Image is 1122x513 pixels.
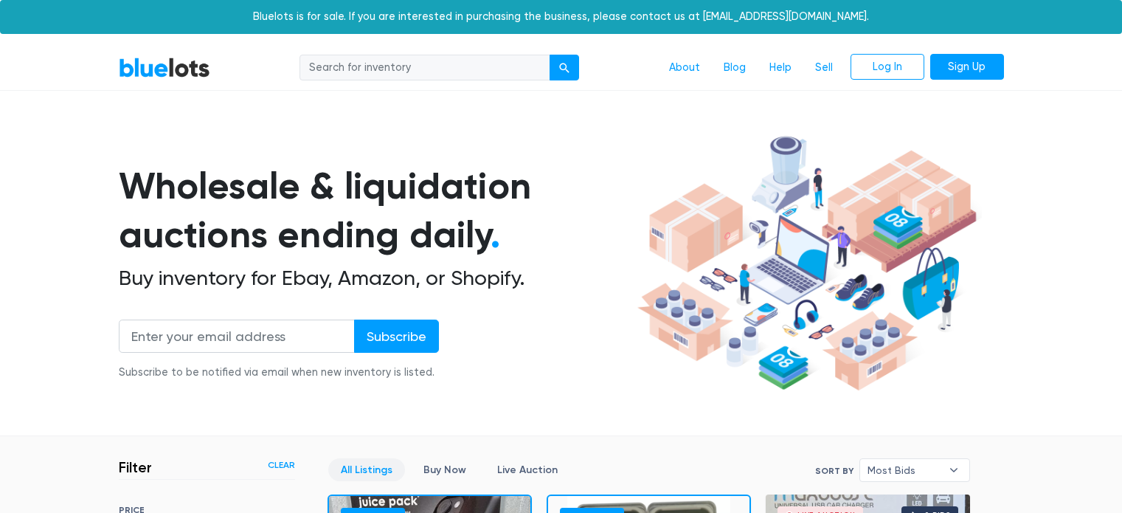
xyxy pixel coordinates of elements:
[815,464,853,478] label: Sort By
[328,458,405,481] a: All Listings
[803,54,845,82] a: Sell
[491,213,500,257] span: .
[758,54,803,82] a: Help
[485,458,570,481] a: Live Auction
[119,320,355,353] input: Enter your email address
[938,459,969,481] b: ▾
[119,365,439,381] div: Subscribe to be notified via email when new inventory is listed.
[119,162,632,260] h1: Wholesale & liquidation auctions ending daily
[411,458,479,481] a: Buy Now
[119,266,632,291] h2: Buy inventory for Ebay, Amazon, or Shopify.
[657,54,712,82] a: About
[868,459,941,481] span: Most Bids
[354,320,439,353] input: Subscribe
[299,55,550,81] input: Search for inventory
[119,458,152,476] h3: Filter
[268,458,295,472] a: Clear
[119,57,210,78] a: BlueLots
[712,54,758,82] a: Blog
[632,129,982,398] img: hero-ee84e7d0318cb26816c560f6b4441b76977f77a177738b4e94f68c95b2b83dbb.png
[930,54,1004,80] a: Sign Up
[851,54,924,80] a: Log In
